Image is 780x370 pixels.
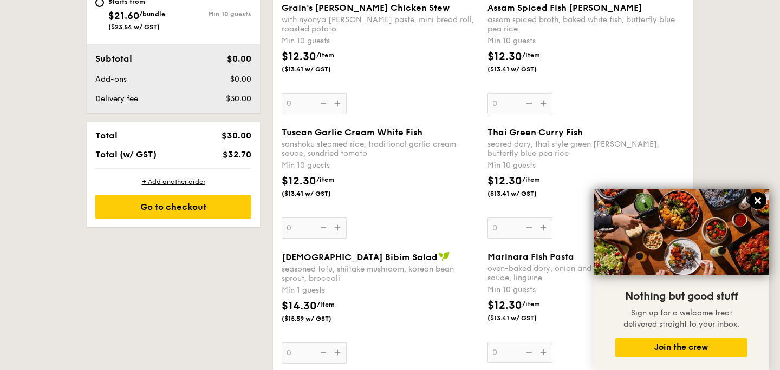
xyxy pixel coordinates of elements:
div: Min 10 guests [282,160,479,171]
span: $0.00 [230,75,251,84]
span: $12.30 [487,299,522,312]
div: assam spiced broth, baked white fish, butterfly blue pea rice [487,15,685,34]
div: Min 10 guests [487,160,685,171]
span: Delivery fee [95,94,138,103]
span: $30.00 [222,130,251,141]
span: /bundle [139,10,165,18]
span: $14.30 [282,300,317,313]
span: ($15.59 w/ GST) [282,314,355,323]
span: $30.00 [226,94,251,103]
span: /item [316,51,334,59]
span: /item [522,300,540,308]
div: seared dory, thai style green [PERSON_NAME], butterfly blue pea rice [487,140,685,158]
div: with nyonya [PERSON_NAME] paste, mini bread roll, roasted potato [282,15,479,34]
div: Min 10 guests [282,36,479,47]
div: Min 10 guests [173,10,251,18]
span: $32.70 [223,149,251,160]
span: ($13.41 w/ GST) [282,65,355,74]
div: oven-baked dory, onion and fennel-infused tomato sauce, linguine [487,264,685,282]
span: Add-ons [95,75,127,84]
span: /item [316,176,334,183]
div: Go to checkout [95,195,251,219]
span: Thai Green Curry Fish [487,127,583,137]
span: $12.30 [282,175,316,188]
span: $12.30 [487,50,522,63]
span: Marinara Fish Pasta [487,252,574,262]
span: Total [95,130,118,141]
span: Total (w/ GST) [95,149,157,160]
span: Grain's [PERSON_NAME] Chicken Stew [282,3,450,13]
div: Min 1 guests [282,285,479,296]
span: ($13.41 w/ GST) [487,189,561,198]
button: Close [749,192,766,209]
span: ($13.41 w/ GST) [487,314,561,322]
button: Join the crew [615,338,747,357]
span: $21.60 [108,10,139,22]
span: ($23.54 w/ GST) [108,23,160,31]
span: ($13.41 w/ GST) [282,189,355,198]
span: /item [522,51,540,59]
div: + Add another order [95,177,251,186]
span: $0.00 [227,54,251,64]
span: $12.30 [487,175,522,188]
span: [DEMOGRAPHIC_DATA] Bibim Salad [282,252,438,262]
span: Subtotal [95,54,132,64]
div: sanshoku steamed rice, traditional garlic cream sauce, sundried tomato [282,140,479,158]
span: $12.30 [282,50,316,63]
img: icon-vegan.f8ff3823.svg [439,252,450,261]
span: Tuscan Garlic Cream White Fish [282,127,422,137]
span: /item [317,301,335,308]
span: Nothing but good stuff [625,290,738,303]
span: /item [522,176,540,183]
span: Assam Spiced Fish [PERSON_NAME] [487,3,642,13]
span: ($13.41 w/ GST) [487,65,561,74]
div: Min 10 guests [487,285,685,295]
img: DSC07876-Edit02-Large.jpeg [594,189,769,275]
div: Min 10 guests [487,36,685,47]
div: seasoned tofu, shiitake mushroom, korean bean sprout, broccoli [282,265,479,283]
span: Sign up for a welcome treat delivered straight to your inbox. [623,308,739,329]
